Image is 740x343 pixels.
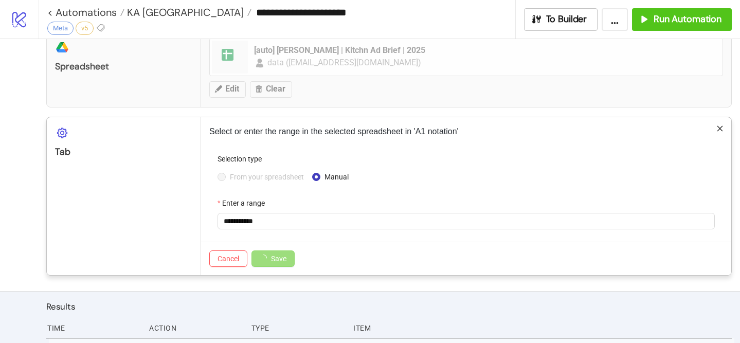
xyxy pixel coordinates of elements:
[76,22,94,35] div: v5
[46,300,732,313] h2: Results
[209,125,723,138] p: Select or enter the range in the selected spreadsheet in 'A1 notation'
[654,13,721,25] span: Run Automation
[260,255,267,262] span: loading
[251,250,295,267] button: Save
[218,255,239,263] span: Cancel
[209,250,247,267] button: Cancel
[320,171,353,183] span: Manual
[226,171,308,183] span: From your spreadsheet
[546,13,587,25] span: To Builder
[632,8,732,31] button: Run Automation
[218,213,715,229] input: Enter a range
[148,318,243,338] div: Action
[602,8,628,31] button: ...
[46,318,141,338] div: Time
[716,125,724,132] span: close
[352,318,732,338] div: Item
[218,197,272,209] label: Enter a range
[524,8,598,31] button: To Builder
[271,255,286,263] span: Save
[218,153,268,165] label: Selection type
[124,6,244,19] span: KA [GEOGRAPHIC_DATA]
[250,318,345,338] div: Type
[124,7,251,17] a: KA [GEOGRAPHIC_DATA]
[55,146,192,158] div: Tab
[47,22,74,35] div: Meta
[47,7,124,17] a: < Automations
